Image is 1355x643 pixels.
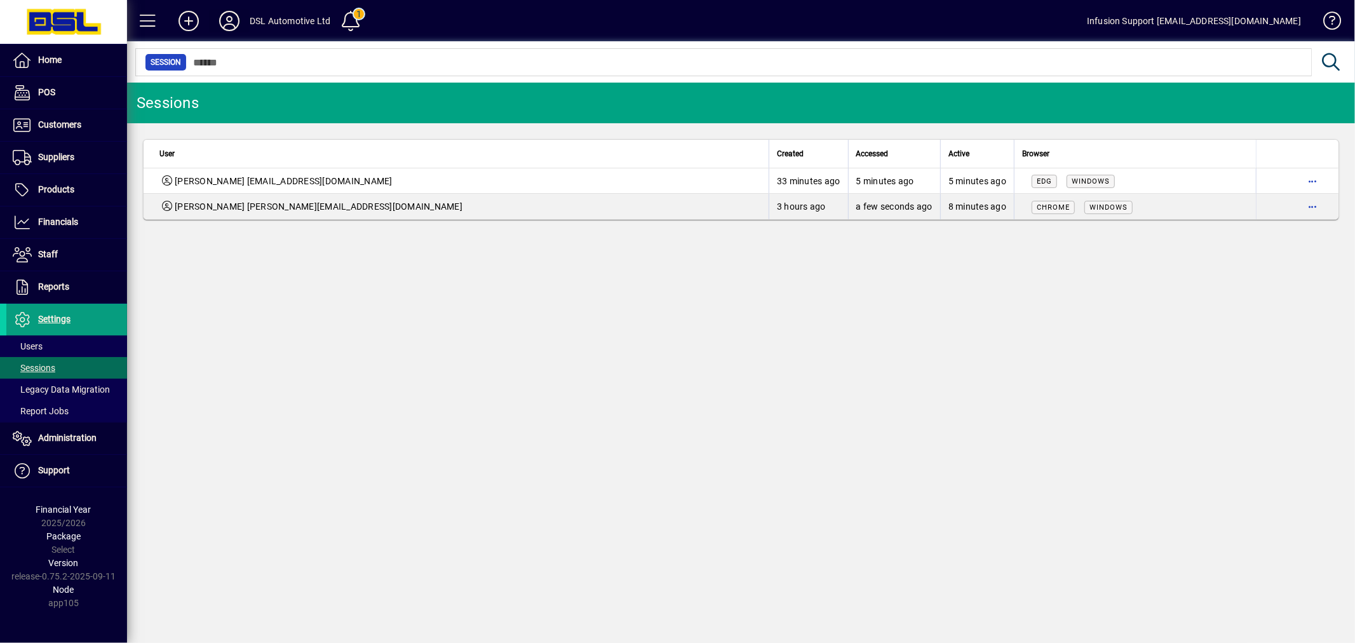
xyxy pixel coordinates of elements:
[1089,203,1128,212] span: Windows
[38,433,97,443] span: Administration
[175,175,393,187] span: [PERSON_NAME] [EMAIL_ADDRESS][DOMAIN_NAME]
[1022,200,1248,213] div: Mozilla/5.0 (Windows NT 10.0; Win64; x64) AppleWebKit/537.36 (KHTML, like Gecko) Chrome/140.0.0.0...
[940,168,1014,194] td: 5 minutes ago
[36,504,91,515] span: Financial Year
[6,335,127,357] a: Users
[777,147,804,161] span: Created
[49,558,79,568] span: Version
[1037,177,1052,186] span: Edg
[6,357,127,379] a: Sessions
[38,217,78,227] span: Financials
[38,281,69,292] span: Reports
[38,55,62,65] span: Home
[6,142,127,173] a: Suppliers
[6,400,127,422] a: Report Jobs
[209,10,250,32] button: Profile
[6,109,127,141] a: Customers
[1302,171,1323,191] button: More options
[250,11,330,31] div: DSL Automotive Ltd
[38,87,55,97] span: POS
[175,200,462,213] span: [PERSON_NAME] [PERSON_NAME][EMAIL_ADDRESS][DOMAIN_NAME]
[848,168,940,194] td: 5 minutes ago
[137,93,199,113] div: Sessions
[6,239,127,271] a: Staff
[13,384,110,395] span: Legacy Data Migration
[1037,203,1070,212] span: Chrome
[1302,196,1323,217] button: More options
[46,531,81,541] span: Package
[38,465,70,475] span: Support
[13,363,55,373] span: Sessions
[38,314,71,324] span: Settings
[769,168,848,194] td: 33 minutes ago
[13,406,69,416] span: Report Jobs
[1087,11,1301,31] div: Infusion Support [EMAIL_ADDRESS][DOMAIN_NAME]
[168,10,209,32] button: Add
[159,147,175,161] span: User
[1072,177,1110,186] span: Windows
[948,147,969,161] span: Active
[6,423,127,454] a: Administration
[13,341,43,351] span: Users
[6,174,127,206] a: Products
[53,585,74,595] span: Node
[6,77,127,109] a: POS
[6,271,127,303] a: Reports
[6,455,127,487] a: Support
[1314,3,1339,44] a: Knowledge Base
[6,379,127,400] a: Legacy Data Migration
[38,152,74,162] span: Suppliers
[856,147,889,161] span: Accessed
[151,56,181,69] span: Session
[6,44,127,76] a: Home
[6,206,127,238] a: Financials
[848,194,940,219] td: a few seconds ago
[38,184,74,194] span: Products
[1022,174,1248,187] div: Mozilla/5.0 (Windows NT 10.0; Win64; x64) AppleWebKit/537.36 (KHTML, like Gecko) Chrome/140.0.0.0...
[38,249,58,259] span: Staff
[769,194,848,219] td: 3 hours ago
[1022,147,1049,161] span: Browser
[940,194,1014,219] td: 8 minutes ago
[38,119,81,130] span: Customers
